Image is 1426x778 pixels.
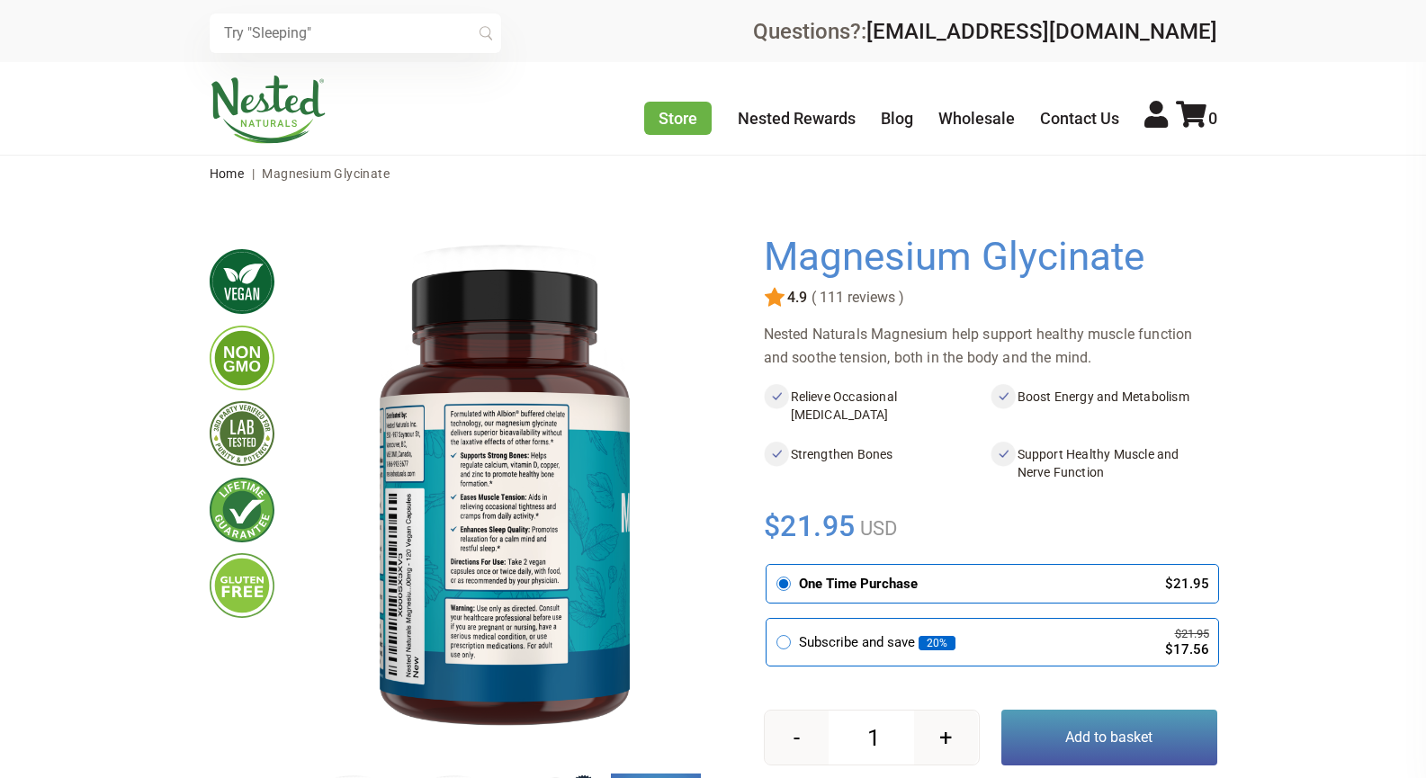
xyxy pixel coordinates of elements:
[991,442,1217,485] li: Support Healthy Muscle and Nerve Function
[644,102,712,135] a: Store
[210,478,274,542] img: lifetimeguarantee
[785,290,807,306] span: 4.9
[210,166,245,181] a: Home
[753,21,1217,42] div: Questions?:
[210,326,274,390] img: gmofree
[764,506,856,546] span: $21.95
[856,517,897,540] span: USD
[764,235,1208,280] h1: Magnesium Glycinate
[938,109,1015,128] a: Wholesale
[1001,710,1217,765] button: Add to basket
[1208,109,1217,128] span: 0
[764,384,991,427] li: Relieve Occasional [MEDICAL_DATA]
[1040,109,1119,128] a: Contact Us
[764,323,1217,370] div: Nested Naturals Magnesium help support healthy muscle function and soothe tension, both in the bo...
[764,287,785,309] img: star.svg
[247,166,259,181] span: |
[1176,109,1217,128] a: 0
[738,109,856,128] a: Nested Rewards
[210,156,1217,192] nav: breadcrumbs
[210,76,327,144] img: Nested Naturals
[210,553,274,618] img: glutenfree
[210,249,274,314] img: vegan
[303,235,706,758] img: Magnesium Glycinate
[210,13,501,53] input: Try "Sleeping"
[262,166,390,181] span: Magnesium Glycinate
[765,711,829,765] button: -
[210,401,274,466] img: thirdpartytested
[764,442,991,485] li: Strengthen Bones
[914,711,978,765] button: +
[881,109,913,128] a: Blog
[866,19,1217,44] a: [EMAIL_ADDRESS][DOMAIN_NAME]
[991,384,1217,427] li: Boost Energy and Metabolism
[807,290,904,306] span: ( 111 reviews )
